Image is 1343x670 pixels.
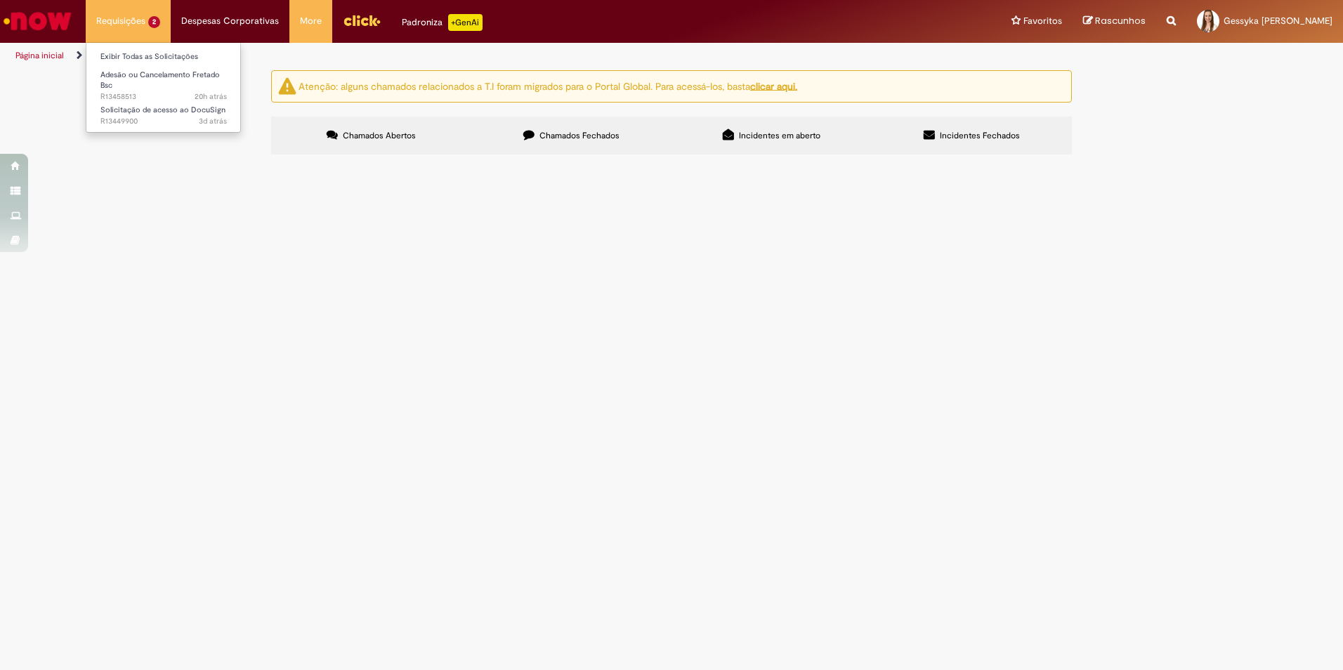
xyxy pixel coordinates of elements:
p: +GenAi [448,14,483,31]
span: Solicitação de acesso ao DocuSign [100,105,225,115]
div: Padroniza [402,14,483,31]
span: R13458513 [100,91,227,103]
a: Aberto R13458513 : Adesão ou Cancelamento Fretado Bsc [86,67,241,98]
span: Adesão ou Cancelamento Fretado Bsc [100,70,220,91]
span: Requisições [96,14,145,28]
span: Chamados Fechados [539,130,620,141]
a: Aberto R13449900 : Solicitação de acesso ao DocuSign [86,103,241,129]
span: Despesas Corporativas [181,14,279,28]
span: Favoritos [1023,14,1062,28]
ng-bind-html: Atenção: alguns chamados relacionados a T.I foram migrados para o Portal Global. Para acessá-los,... [299,79,797,92]
span: Incidentes em aberto [739,130,820,141]
span: 3d atrás [199,116,227,126]
a: Rascunhos [1083,15,1146,28]
a: Página inicial [15,50,64,61]
time: 28/08/2025 15:06:39 [195,91,227,102]
ul: Requisições [86,42,241,133]
span: 20h atrás [195,91,227,102]
span: R13449900 [100,116,227,127]
time: 26/08/2025 17:18:51 [199,116,227,126]
span: 2 [148,16,160,28]
span: Chamados Abertos [343,130,416,141]
span: Incidentes Fechados [940,130,1020,141]
ul: Trilhas de página [11,43,885,69]
span: More [300,14,322,28]
a: Exibir Todas as Solicitações [86,49,241,65]
span: Rascunhos [1095,14,1146,27]
span: Gessyka [PERSON_NAME] [1224,15,1332,27]
img: ServiceNow [1,7,74,35]
img: click_logo_yellow_360x200.png [343,10,381,31]
a: clicar aqui. [750,79,797,92]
